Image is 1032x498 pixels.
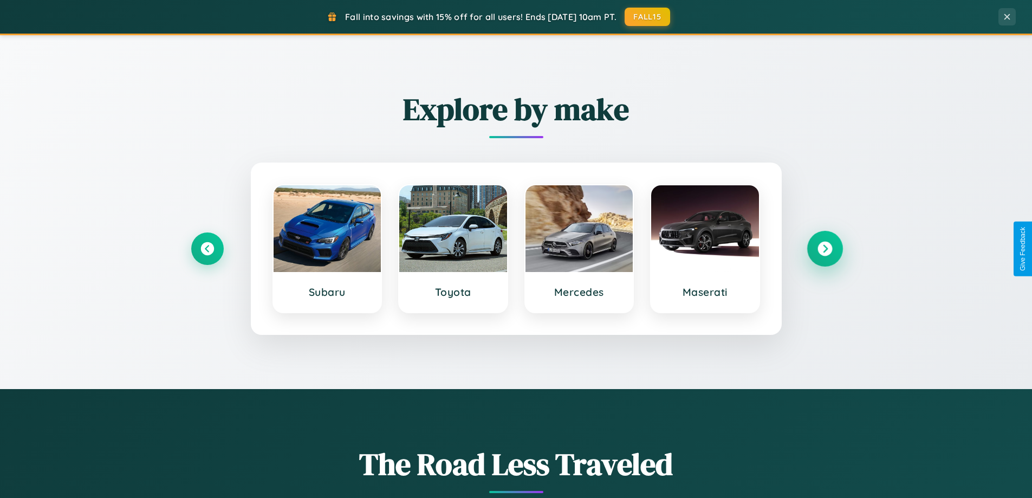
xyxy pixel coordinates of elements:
[191,443,841,485] h1: The Road Less Traveled
[1019,227,1027,271] div: Give Feedback
[662,286,748,299] h3: Maserati
[410,286,496,299] h3: Toyota
[625,8,670,26] button: FALL15
[536,286,622,299] h3: Mercedes
[345,11,616,22] span: Fall into savings with 15% off for all users! Ends [DATE] 10am PT.
[284,286,371,299] h3: Subaru
[191,88,841,130] h2: Explore by make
